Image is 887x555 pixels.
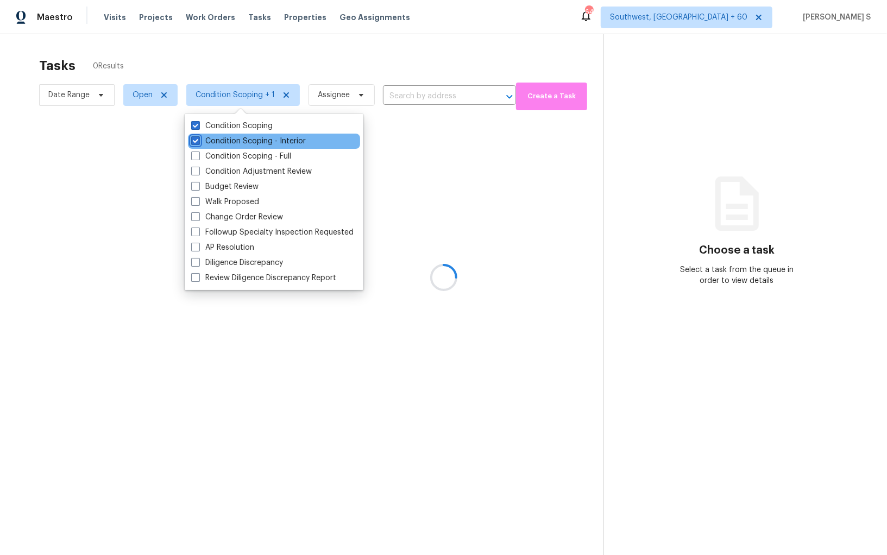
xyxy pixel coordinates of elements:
[191,181,259,192] label: Budget Review
[191,197,259,207] label: Walk Proposed
[191,166,312,177] label: Condition Adjustment Review
[191,227,354,238] label: Followup Specialty Inspection Requested
[191,242,254,253] label: AP Resolution
[585,7,593,17] div: 641
[191,121,273,131] label: Condition Scoping
[191,136,306,147] label: Condition Scoping - Interior
[191,257,283,268] label: Diligence Discrepancy
[191,212,283,223] label: Change Order Review
[191,273,336,283] label: Review Diligence Discrepancy Report
[191,151,291,162] label: Condition Scoping - Full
